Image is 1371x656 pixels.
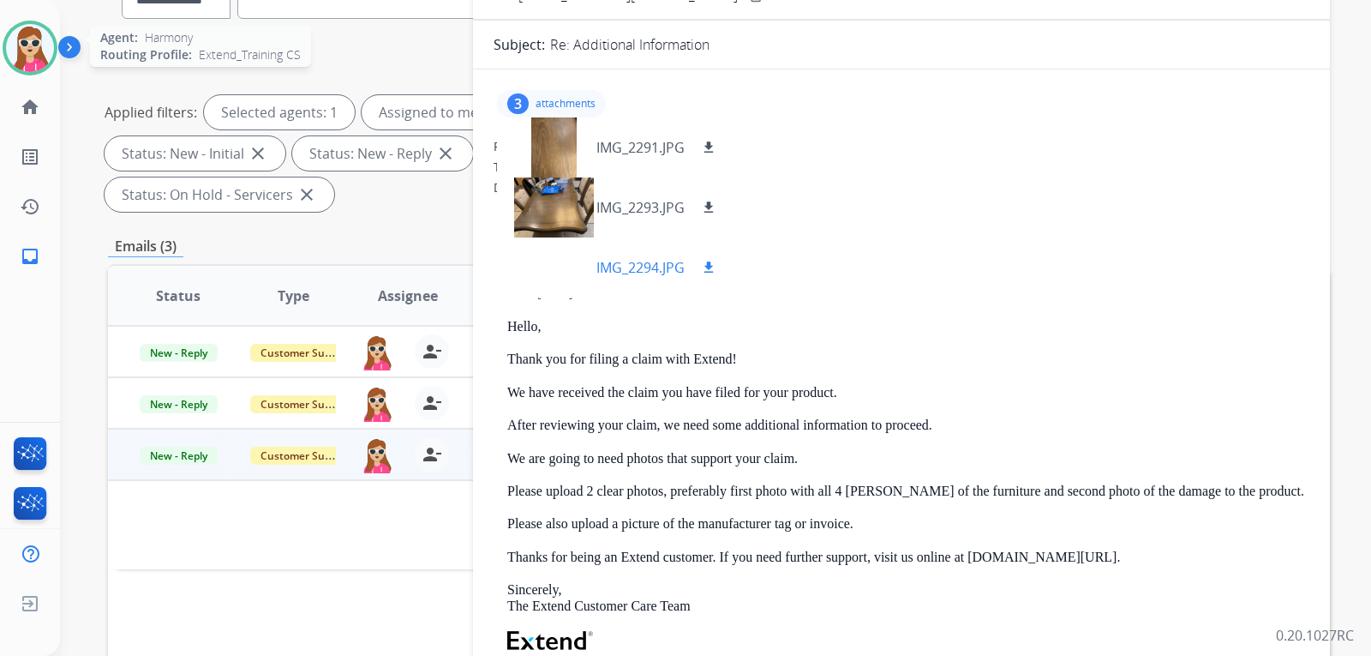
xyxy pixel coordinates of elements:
[550,34,709,55] p: Re: Additional Information
[435,143,456,164] mat-icon: close
[378,286,438,306] span: Assignee
[494,159,1309,176] div: To:
[507,93,529,114] div: 3
[100,29,138,46] span: Agent:
[507,285,1309,302] div: Date:
[362,95,495,129] div: Assigned to me
[596,137,685,158] p: IMG_2291.JPG
[701,140,716,155] mat-icon: download
[507,550,1309,565] p: Thanks for being an Extend customer. If you need further support, visit us online at [DOMAIN_NAME...
[494,34,545,55] p: Subject:
[156,286,201,306] span: Status
[422,393,442,413] mat-icon: person_remove
[507,516,1309,532] p: Please also upload a picture of the manufacturer tag or invoice.
[105,178,334,212] div: Status: On Hold - Servicers
[6,24,54,72] img: avatar
[494,179,1309,196] div: Date:
[536,97,596,111] p: attachments
[360,386,394,422] img: agent-avatar
[140,395,218,413] span: New - Reply
[296,184,317,205] mat-icon: close
[494,138,1309,155] div: From:
[507,631,593,650] img: Extend Logo
[507,244,1309,261] div: From:
[20,97,40,117] mat-icon: home
[507,582,1309,614] p: Sincerely, The Extend Customer Care Team
[140,447,218,465] span: New - Reply
[1276,625,1354,646] p: 0.20.1027RC
[360,437,394,473] img: agent-avatar
[507,418,1309,433] p: After reviewing your claim, we need some additional information to proceed.
[140,344,218,362] span: New - Reply
[105,136,285,171] div: Status: New - Initial
[507,319,1309,334] p: Hello,
[250,344,362,362] span: Customer Support
[20,147,40,167] mat-icon: list_alt
[507,264,1309,281] div: To:
[250,395,362,413] span: Customer Support
[20,246,40,267] mat-icon: inbox
[292,136,473,171] div: Status: New - Reply
[507,451,1309,466] p: We are going to need photos that support your claim.
[701,200,716,215] mat-icon: download
[100,46,192,63] span: Routing Profile:
[278,286,309,306] span: Type
[701,260,716,275] mat-icon: download
[507,385,1309,400] p: We have received the claim you have filed for your product.
[204,95,355,129] div: Selected agents: 1
[596,197,685,218] p: IMG_2293.JPG
[360,334,394,370] img: agent-avatar
[108,236,183,257] p: Emails (3)
[248,143,268,164] mat-icon: close
[507,484,1309,499] p: Please upload 2 clear photos, preferably first photo with all 4 [PERSON_NAME] of the furniture an...
[145,29,193,46] span: Harmony
[422,444,442,465] mat-icon: person_remove
[507,352,1309,367] p: Thank you for filing a claim with Extend!
[105,102,197,123] p: Applied filters:
[20,196,40,217] mat-icon: history
[199,46,301,63] span: Extend_Training CS
[422,341,442,362] mat-icon: person_remove
[250,447,362,465] span: Customer Support
[596,257,685,278] p: IMG_2294.JPG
